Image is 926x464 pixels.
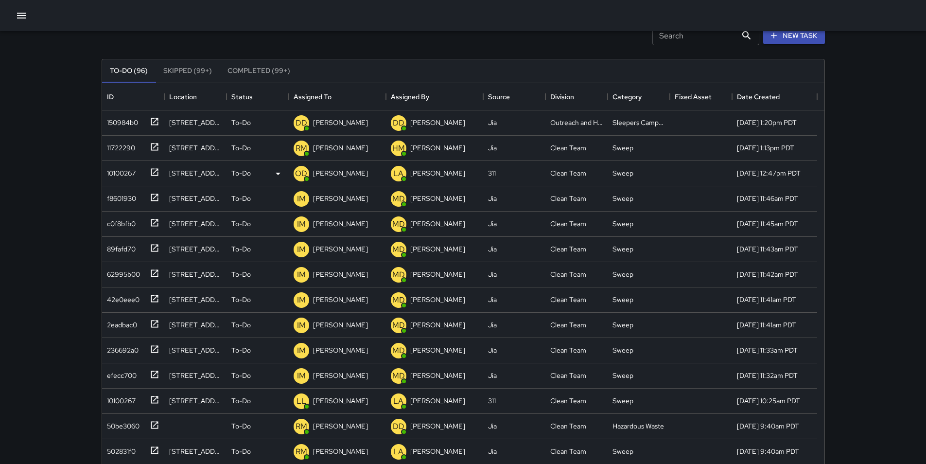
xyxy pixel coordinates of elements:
div: Clean Team [550,345,586,355]
div: Location [164,83,227,110]
p: [PERSON_NAME] [313,345,368,355]
div: 590 Van Ness Avenue [169,143,222,153]
div: Sweep [612,269,633,279]
p: [PERSON_NAME] [313,219,368,229]
div: 89fafd70 [103,240,136,254]
p: MD [392,320,405,331]
div: Jia [488,194,497,203]
div: Date Created [732,83,817,110]
div: c0f8bfb0 [103,215,136,229]
div: Jia [488,143,497,153]
p: [PERSON_NAME] [410,295,465,304]
div: 9/25/2025, 10:25am PDT [737,396,800,406]
div: Sweep [612,371,633,380]
p: MD [392,345,405,357]
div: Sweep [612,345,633,355]
p: LA [393,395,403,407]
p: [PERSON_NAME] [313,320,368,330]
p: MD [392,244,405,255]
p: [PERSON_NAME] [410,446,465,456]
div: 1632 Market Street [169,194,222,203]
div: 50be3060 [103,417,140,431]
div: 11 South Van Ness Avenue [169,168,222,178]
div: 311 [488,396,496,406]
p: [PERSON_NAME] [410,194,465,203]
div: Location [169,83,197,110]
div: Jia [488,219,497,229]
div: Sweep [612,244,633,254]
div: 311 [488,168,496,178]
p: [PERSON_NAME] [410,269,465,279]
div: Assigned To [289,83,386,110]
div: 9/25/2025, 11:46am PDT [737,194,798,203]
p: [PERSON_NAME] [313,269,368,279]
div: Assigned By [386,83,483,110]
p: MD [392,218,405,230]
div: 150984b0 [103,114,138,127]
div: Division [545,83,608,110]
div: 9/25/2025, 12:47pm PDT [737,168,801,178]
p: DD [393,117,404,129]
p: MD [392,269,405,281]
div: 9/25/2025, 11:45am PDT [737,219,798,229]
p: [PERSON_NAME] [410,244,465,254]
div: Clean Team [550,421,586,431]
div: 500 Van Ness Avenue [169,396,222,406]
div: Jia [488,345,497,355]
p: [PERSON_NAME] [313,371,368,380]
div: 9/25/2025, 11:41am PDT [737,320,796,330]
p: IM [297,269,306,281]
div: Hazardous Waste [612,421,664,431]
div: 9/25/2025, 9:40am PDT [737,446,799,456]
div: Jia [488,320,497,330]
div: Clean Team [550,446,586,456]
div: efecc700 [103,367,137,380]
div: 10100267 [103,164,136,178]
p: To-Do [231,118,251,127]
div: Date Created [737,83,780,110]
div: Sweep [612,320,633,330]
p: [PERSON_NAME] [313,194,368,203]
p: [PERSON_NAME] [410,396,465,406]
div: Sweep [612,143,633,153]
div: Jia [488,118,497,127]
div: 11722290 [103,139,135,153]
div: 9/25/2025, 1:13pm PDT [737,143,794,153]
div: Assigned By [391,83,429,110]
p: RM [296,421,307,432]
p: IM [297,294,306,306]
div: Sweep [612,446,633,456]
div: Jia [488,371,497,380]
p: To-Do [231,421,251,431]
p: LA [393,446,403,458]
p: [PERSON_NAME] [313,421,368,431]
p: [PERSON_NAME] [410,143,465,153]
p: [PERSON_NAME] [313,295,368,304]
p: LA [393,168,403,179]
p: To-Do [231,371,251,380]
div: Jia [488,244,497,254]
p: IM [297,218,306,230]
div: Status [227,83,289,110]
p: [PERSON_NAME] [313,118,368,127]
div: ID [102,83,164,110]
div: Sweep [612,219,633,229]
div: 42e0eee0 [103,291,140,304]
div: Fixed Asset [675,83,712,110]
p: To-Do [231,295,251,304]
p: To-Do [231,446,251,456]
p: To-Do [231,396,251,406]
div: 9/25/2025, 11:43am PDT [737,244,798,254]
p: [PERSON_NAME] [410,168,465,178]
button: Skipped (99+) [156,59,220,83]
div: Clean Team [550,320,586,330]
div: f8601930 [103,190,136,203]
button: Completed (99+) [220,59,298,83]
div: Sweep [612,295,633,304]
div: 9/25/2025, 1:20pm PDT [737,118,797,127]
div: Assigned To [294,83,332,110]
p: LL [297,395,306,407]
div: 340 Grove Street [169,118,222,127]
p: MD [392,294,405,306]
p: To-Do [231,194,251,203]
